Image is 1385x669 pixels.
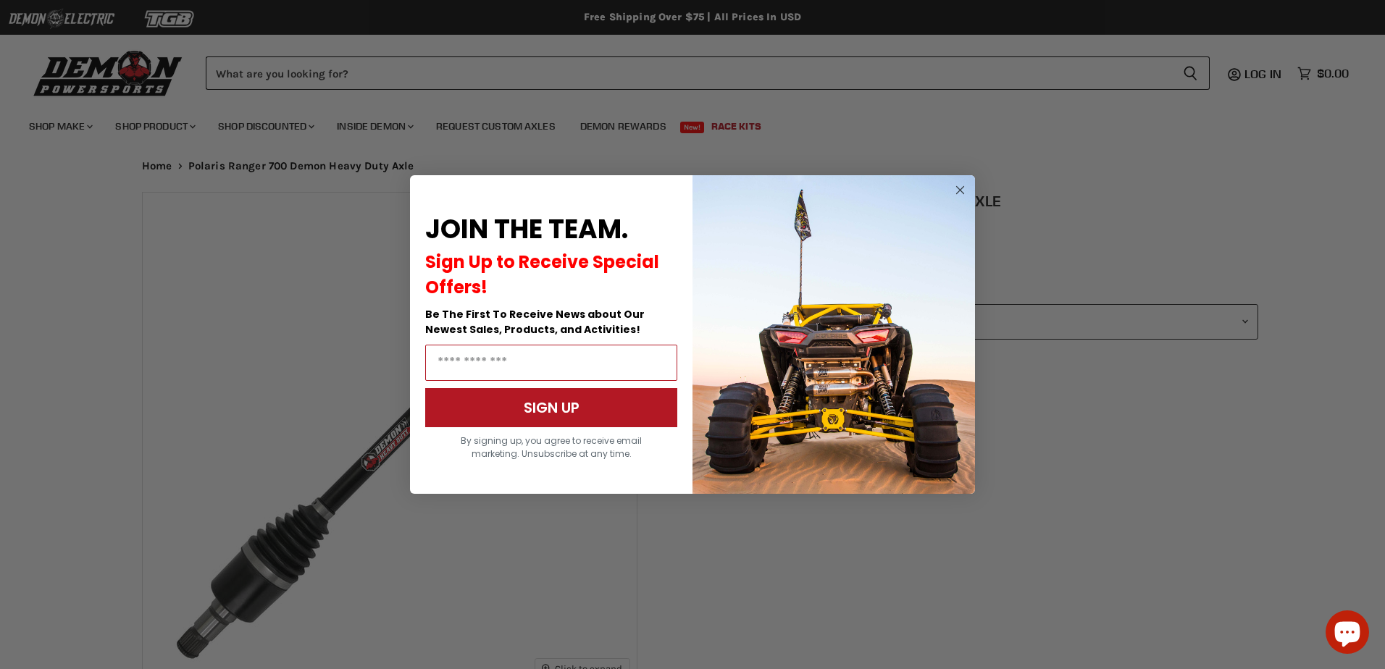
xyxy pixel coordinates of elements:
[951,181,969,199] button: Close dialog
[461,434,642,460] span: By signing up, you agree to receive email marketing. Unsubscribe at any time.
[425,388,677,427] button: SIGN UP
[425,345,677,381] input: Email Address
[425,307,645,337] span: Be The First To Receive News about Our Newest Sales, Products, and Activities!
[692,175,975,494] img: a9095488-b6e7-41ba-879d-588abfab540b.jpeg
[425,250,659,299] span: Sign Up to Receive Special Offers!
[1321,610,1373,657] inbox-online-store-chat: Shopify online store chat
[425,211,628,248] span: JOIN THE TEAM.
